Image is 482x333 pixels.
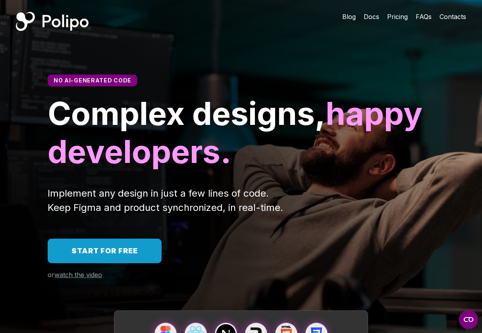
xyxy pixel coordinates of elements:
span: watch the video [54,271,102,279]
span: Docs [364,13,379,21]
span: or [48,271,54,279]
span: FAQs [416,13,432,21]
span: Contacts [440,13,466,21]
a: Contacts [440,12,466,21]
a: Docs [364,12,379,21]
button: Open CMP widget [459,310,478,329]
a: FAQs [416,12,432,21]
a: Blog [342,12,356,21]
a: Pricing [387,12,408,21]
span: happy developers. [48,94,430,170]
span: No AI-generated code [54,77,131,84]
a: orwatch the video [48,271,102,279]
a: Start for free [48,239,162,263]
span: Pricing [387,13,408,21]
span: Complex designs, [48,94,326,132]
span: Implement any design in just a few lines of code. Keep Figma and product synchronized, in real-time. [48,188,283,213]
span: Start for free [71,247,138,255]
span: Blog [342,13,356,21]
